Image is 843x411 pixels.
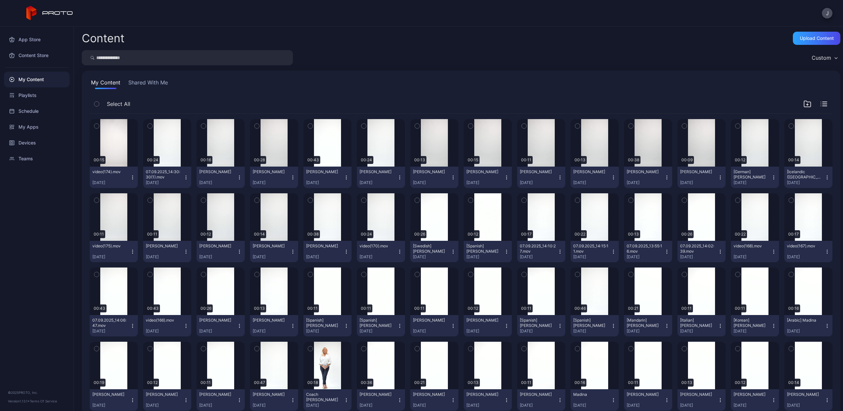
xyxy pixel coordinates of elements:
[787,254,825,260] div: [DATE]
[573,403,611,408] div: [DATE]
[143,315,191,336] button: video(166).mov[DATE]
[413,329,451,334] div: [DATE]
[4,151,70,167] div: Teams
[520,318,556,328] div: [Spanish] Nicole Collins
[627,180,664,185] div: [DATE]
[410,315,458,336] button: [PERSON_NAME][DATE]
[146,169,182,180] div: 07.09.2025_14:30:30(1).mov
[359,392,396,397] div: Caroline Little
[357,167,405,188] button: [PERSON_NAME][DATE]
[466,329,504,334] div: [DATE]
[199,254,237,260] div: [DATE]
[573,254,611,260] div: [DATE]
[197,167,245,188] button: [PERSON_NAME][DATE]
[197,241,245,262] button: [PERSON_NAME][DATE]
[199,318,235,323] div: Tracey Ndutwe
[197,315,245,336] button: [PERSON_NAME][DATE]
[793,32,840,45] button: Upload Content
[303,315,352,336] button: [Spanish] [PERSON_NAME][DATE]
[413,318,449,323] div: Gisella Thomas
[306,392,342,402] div: Coach Wendy
[573,318,609,328] div: [Spanish] Shelly Natalia
[92,254,130,260] div: [DATE]
[4,103,70,119] a: Schedule
[199,403,237,408] div: [DATE]
[573,169,609,174] div: Lynn McCormick
[253,403,290,408] div: [DATE]
[731,389,779,411] button: [PERSON_NAME][DATE]
[146,403,183,408] div: [DATE]
[624,241,672,262] button: 07.09.2025_13:55:16.mov[DATE]
[359,329,397,334] div: [DATE]
[800,36,834,41] div: Upload Content
[464,241,512,262] button: [Spanish] [PERSON_NAME][DATE]
[90,241,138,262] button: video(175).mov[DATE]
[306,169,342,174] div: Liz Vanzura
[199,329,237,334] div: [DATE]
[734,243,770,249] div: video(168).mov
[92,318,129,328] div: 07.09.2025_14:06:47.mov
[571,389,619,411] button: Madina[DATE]
[107,100,130,108] span: Select All
[413,403,451,408] div: [DATE]
[734,254,771,260] div: [DATE]
[306,180,344,185] div: [DATE]
[90,167,138,188] button: video(174).mov[DATE]
[4,87,70,103] a: Playlists
[680,318,716,328] div: [Italian] Wen Zhang
[624,167,672,188] button: [PERSON_NAME][DATE]
[92,180,130,185] div: [DATE]
[253,329,290,334] div: [DATE]
[466,318,503,323] div: Tatiana Thomas
[734,318,770,328] div: [Korean] Rae
[413,169,449,174] div: Anna Schmidt
[734,180,771,185] div: [DATE]
[30,399,57,403] a: Terms Of Service
[571,167,619,188] button: [PERSON_NAME][DATE]
[92,169,129,174] div: video(174).mov
[146,318,182,323] div: video(166).mov
[571,241,619,262] button: 07.09.2025_14:15:11.mov[DATE]
[143,241,191,262] button: [PERSON_NAME][DATE]
[787,169,823,180] div: [Icelandic (Iceland)] Emma Tallack
[4,32,70,47] a: App Store
[146,180,183,185] div: [DATE]
[734,169,770,180] div: [German] Jenny Quinn
[306,243,342,249] div: Liz DeVonis
[303,241,352,262] button: [PERSON_NAME][DATE]
[4,47,70,63] div: Content Store
[146,243,182,249] div: Kiran Panjwani
[197,389,245,411] button: [PERSON_NAME][DATE]
[520,180,557,185] div: [DATE]
[627,392,663,397] div: Rae
[253,169,289,174] div: Caren Cioffi
[306,254,344,260] div: [DATE]
[573,180,611,185] div: [DATE]
[199,392,235,397] div: Nicole Collins
[784,389,832,411] button: [PERSON_NAME][DATE]
[787,392,823,397] div: Robin
[250,167,298,188] button: [PERSON_NAME][DATE]
[4,119,70,135] div: My Apps
[466,403,504,408] div: [DATE]
[199,180,237,185] div: [DATE]
[92,329,130,334] div: [DATE]
[784,167,832,188] button: [Icelandic ([GEOGRAPHIC_DATA])] [PERSON_NAME][DATE]
[517,167,565,188] button: [PERSON_NAME][DATE]
[90,389,138,411] button: [PERSON_NAME][DATE]
[253,318,289,323] div: Mariana Manoliandai
[306,318,342,328] div: [Spanish] Gisella Thomas
[787,318,823,323] div: [Arabic] Madina
[466,254,504,260] div: [DATE]
[303,167,352,188] button: [PERSON_NAME][DATE]
[627,329,664,334] div: [DATE]
[680,329,718,334] div: [DATE]
[82,33,124,44] div: Content
[464,389,512,411] button: [PERSON_NAME][DATE]
[413,180,451,185] div: [DATE]
[784,241,832,262] button: video(167).mov[DATE]
[92,392,129,397] div: Joanna Zasada
[573,329,611,334] div: [DATE]
[520,392,556,397] div: Wen Zhang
